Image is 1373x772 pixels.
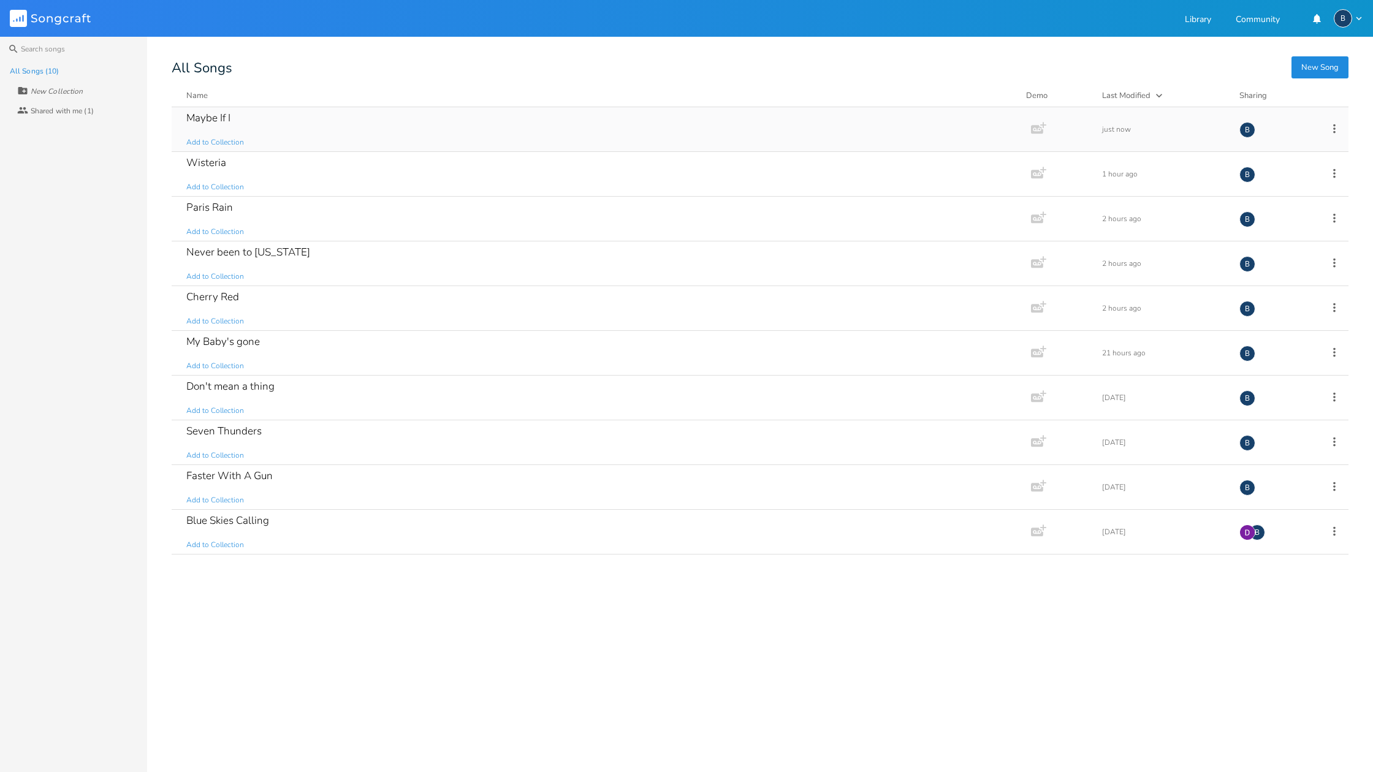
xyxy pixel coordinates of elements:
span: Add to Collection [186,137,244,148]
div: Never been to [US_STATE] [186,247,310,257]
div: boywells [1239,122,1255,138]
span: Add to Collection [186,540,244,550]
div: boywells [1239,256,1255,272]
div: Last Modified [1102,90,1151,101]
a: Community [1236,15,1280,26]
div: Cherry Red [186,292,239,302]
span: Add to Collection [186,227,244,237]
div: Seven Thunders [186,426,262,436]
div: 1 hour ago [1102,170,1225,178]
button: B [1334,9,1363,28]
div: Wisteria [186,157,226,168]
button: Last Modified [1102,89,1225,102]
span: Add to Collection [186,450,244,461]
div: Name [186,90,208,101]
div: just now [1102,126,1225,133]
div: 21 hours ago [1102,349,1225,357]
div: All Songs (10) [10,67,59,75]
div: 2 hours ago [1102,305,1225,312]
div: [DATE] [1102,483,1225,491]
div: boywells [1239,167,1255,183]
div: Paris Rain [186,202,233,213]
div: My Baby's gone [186,336,260,347]
div: [DATE] [1102,439,1225,446]
div: boywells [1239,480,1255,496]
div: Don't mean a thing [186,381,275,392]
div: Sharing [1239,89,1313,102]
div: boywells [1239,301,1255,317]
div: 2 hours ago [1102,215,1225,222]
span: Add to Collection [186,182,244,192]
div: boywells [1239,346,1255,361]
span: Add to Collection [186,361,244,371]
div: [DATE] [1102,394,1225,401]
div: boywells [1239,211,1255,227]
div: [DATE] [1102,528,1225,535]
div: Maybe If I [186,113,230,123]
span: Add to Collection [186,495,244,505]
div: All Songs [172,61,1348,75]
div: boywells [1334,9,1352,28]
div: boywells [1249,524,1265,540]
div: Blue Skies Calling [186,515,269,526]
div: Faster With A Gun [186,471,273,481]
img: Diane Schultz [1239,524,1255,540]
div: 2 hours ago [1102,260,1225,267]
div: Demo [1026,89,1087,102]
span: Add to Collection [186,316,244,327]
div: New Collection [31,88,83,95]
div: Shared with me (1) [31,107,94,115]
span: Add to Collection [186,406,244,416]
a: Library [1185,15,1211,26]
div: boywells [1239,435,1255,451]
span: Add to Collection [186,271,244,282]
button: Name [186,89,1011,102]
button: New Song [1291,56,1348,78]
div: boywells [1239,390,1255,406]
